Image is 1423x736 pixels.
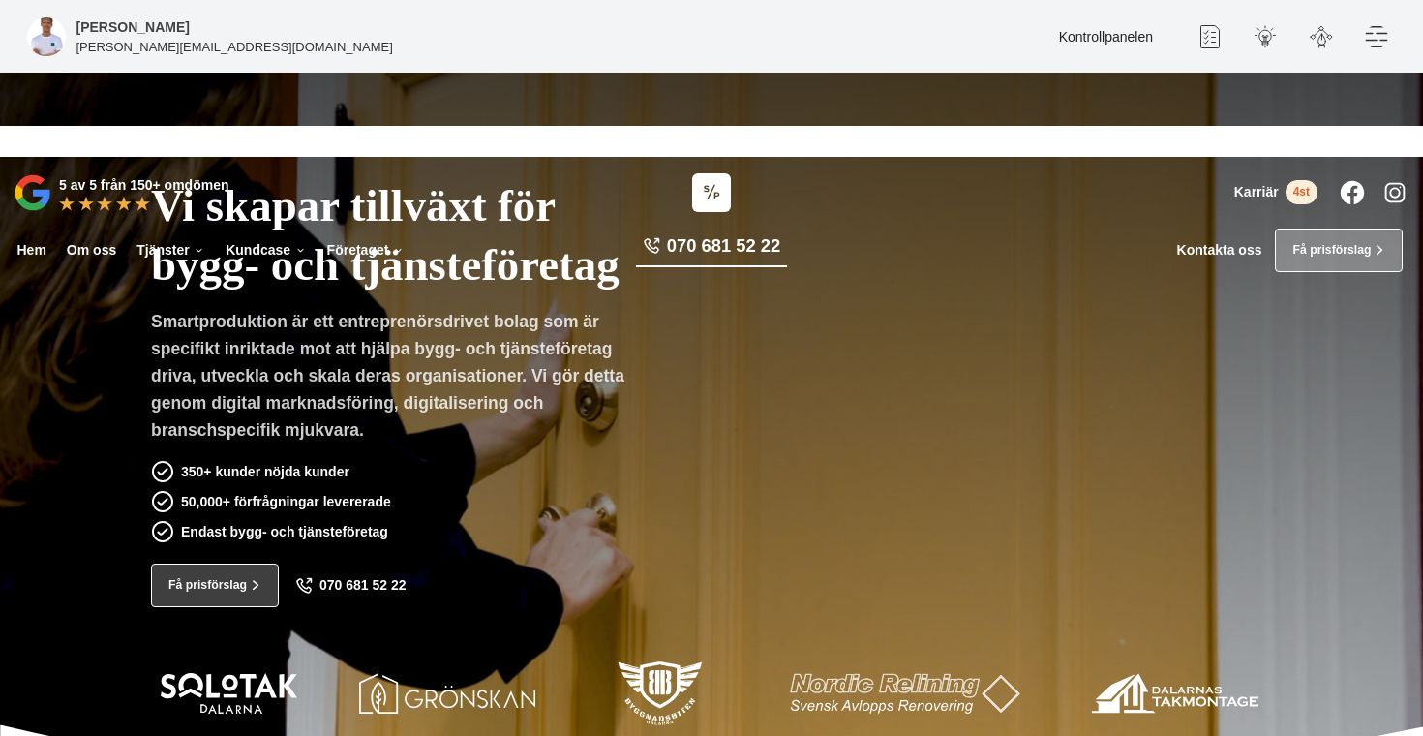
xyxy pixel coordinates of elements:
a: Få prisförslag [151,564,279,607]
a: Kontrollpanelen [1059,29,1153,45]
a: Kundcase [223,229,310,272]
a: 070 681 52 22 [636,233,787,267]
a: Om oss [63,229,119,272]
a: 070 681 52 22 [295,577,407,595]
span: 4st [1286,180,1317,204]
span: Få prisförslag [1292,241,1371,260]
img: foretagsbild-pa-smartproduktion-en-webbyraer-i-dalarnas-lan.png [27,17,66,56]
a: Kontakta oss [1177,242,1262,259]
a: Läs pressmeddelandet här! [769,134,927,147]
a: Hem [14,229,49,272]
span: 070 681 52 22 [667,233,780,259]
h5: Administratör [76,16,190,38]
p: 50,000+ förfrågningar levererade [181,491,391,512]
p: [PERSON_NAME][EMAIL_ADDRESS][DOMAIN_NAME] [76,38,393,56]
p: 350+ kunder nöjda kunder [181,461,349,482]
a: Företaget [323,229,408,272]
span: Få prisförslag [168,576,247,595]
span: 070 681 52 22 [319,577,407,594]
p: Endast bygg- och tjänsteföretag [181,521,388,542]
p: Vi vann Årets Unga Företagare i Dalarna 2024 – [7,133,1416,150]
a: Tjänster [134,229,209,272]
a: Få prisförslag [1275,229,1403,272]
p: 5 av 5 från 150+ omdömen [59,174,228,196]
a: Karriär 4st [1234,180,1317,204]
p: Smartproduktion är ett entreprenörsdrivet bolag som är specifikt inriktade mot att hjälpa bygg- o... [151,308,639,450]
span: Karriär [1234,184,1279,200]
